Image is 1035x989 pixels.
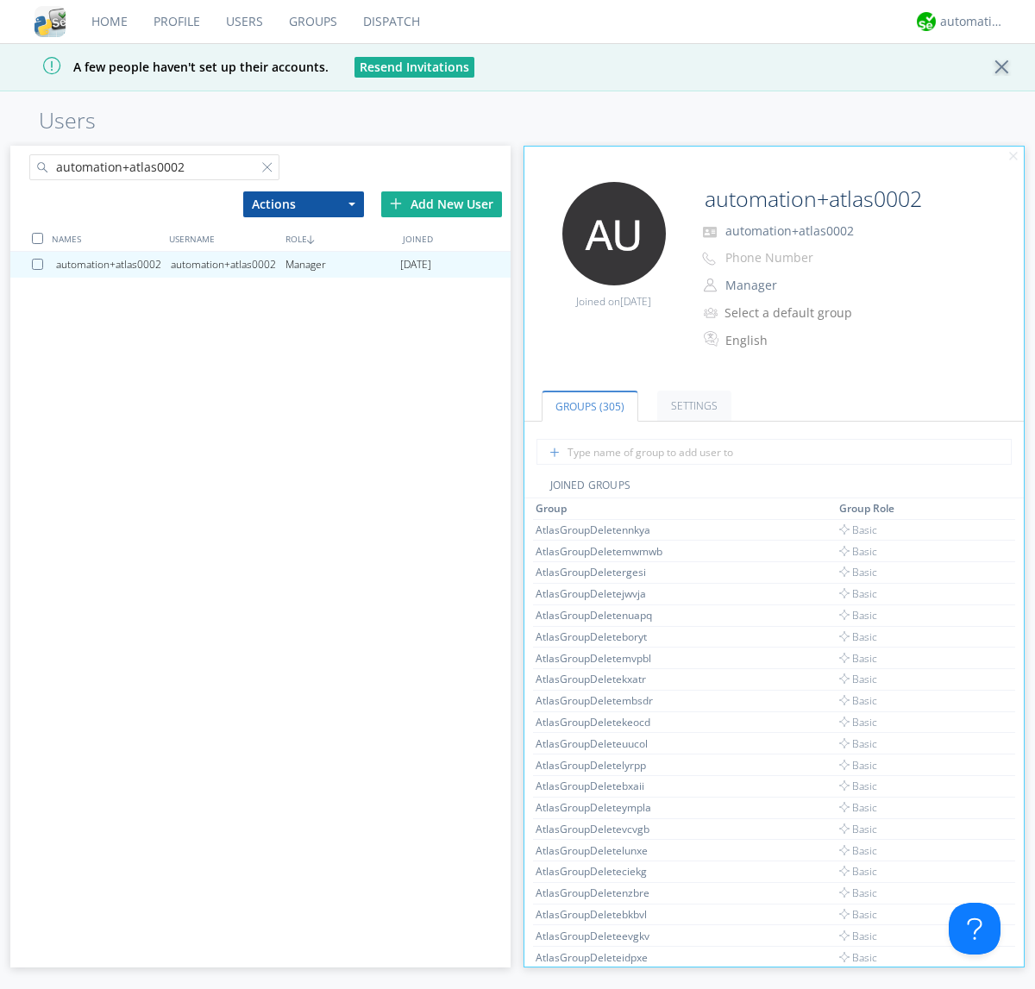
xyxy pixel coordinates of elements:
[719,273,892,297] button: Manager
[536,651,665,666] div: AtlasGroupDeletemvpbl
[536,779,665,793] div: AtlasGroupDeletebxaii
[839,651,877,666] span: Basic
[536,886,665,900] div: AtlasGroupDeletenzbre
[243,191,364,217] button: Actions
[839,544,877,559] span: Basic
[698,182,976,216] input: Name
[917,12,936,31] img: d2d01cd9b4174d08988066c6d424eccd
[839,586,877,601] span: Basic
[725,332,869,349] div: English
[724,304,869,322] div: Select a default group
[536,629,665,644] div: AtlasGroupDeleteboryt
[398,226,515,251] div: JOINED
[837,498,936,519] th: Toggle SortBy
[536,822,665,836] div: AtlasGroupDeletevcvgb
[839,822,877,836] span: Basic
[536,843,665,858] div: AtlasGroupDeletelunxe
[536,736,665,751] div: AtlasGroupDeleteuucol
[936,498,975,519] th: Toggle SortBy
[354,57,474,78] button: Resend Invitations
[839,523,877,537] span: Basic
[839,565,877,579] span: Basic
[839,758,877,773] span: Basic
[839,800,877,815] span: Basic
[536,523,665,537] div: AtlasGroupDeletennkya
[536,715,665,729] div: AtlasGroupDeletekeocd
[29,154,279,180] input: Search users
[839,886,877,900] span: Basic
[702,252,716,266] img: phone-outline.svg
[839,779,877,793] span: Basic
[839,864,877,879] span: Basic
[281,226,398,251] div: ROLE
[839,929,877,943] span: Basic
[839,672,877,686] span: Basic
[400,252,431,278] span: [DATE]
[536,800,665,815] div: AtlasGroupDeleteympla
[165,226,281,251] div: USERNAME
[725,222,854,239] span: automation+atlas0002
[839,736,877,751] span: Basic
[285,252,400,278] div: Manager
[10,252,511,278] a: automation+atlas0002automation+atlas0002Manager[DATE]
[56,252,171,278] div: automation+atlas0002
[839,715,877,729] span: Basic
[940,13,1005,30] div: automation+atlas
[536,950,665,965] div: AtlasGroupDeleteidpxe
[620,294,651,309] span: [DATE]
[536,864,665,879] div: AtlasGroupDeleteciekg
[536,693,665,708] div: AtlasGroupDeletembsdr
[839,693,877,708] span: Basic
[536,565,665,579] div: AtlasGroupDeletergesi
[1007,151,1019,163] img: cancel.svg
[533,498,837,519] th: Toggle SortBy
[536,929,665,943] div: AtlasGroupDeleteevgkv
[524,478,1025,498] div: JOINED GROUPS
[13,59,329,75] span: A few people haven't set up their accounts.
[536,586,665,601] div: AtlasGroupDeletejwvja
[536,672,665,686] div: AtlasGroupDeletekxatr
[536,907,665,922] div: AtlasGroupDeletebkbvl
[657,391,731,421] a: Settings
[381,191,502,217] div: Add New User
[536,758,665,773] div: AtlasGroupDeletelyrpp
[536,544,665,559] div: AtlasGroupDeletemwmwb
[536,608,665,623] div: AtlasGroupDeletenuapq
[839,843,877,858] span: Basic
[704,279,717,292] img: person-outline.svg
[839,608,877,623] span: Basic
[839,950,877,965] span: Basic
[34,6,66,37] img: cddb5a64eb264b2086981ab96f4c1ba7
[536,439,1012,465] input: Type name of group to add user to
[390,197,402,210] img: plus.svg
[542,391,638,422] a: Groups (305)
[562,182,666,285] img: 373638.png
[839,907,877,922] span: Basic
[704,329,721,349] img: In groups with Translation enabled, this user's messages will be automatically translated to and ...
[576,294,651,309] span: Joined on
[171,252,285,278] div: automation+atlas0002
[47,226,164,251] div: NAMES
[949,903,1000,955] iframe: Toggle Customer Support
[704,301,720,324] img: icon-alert-users-thin-outline.svg
[839,629,877,644] span: Basic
